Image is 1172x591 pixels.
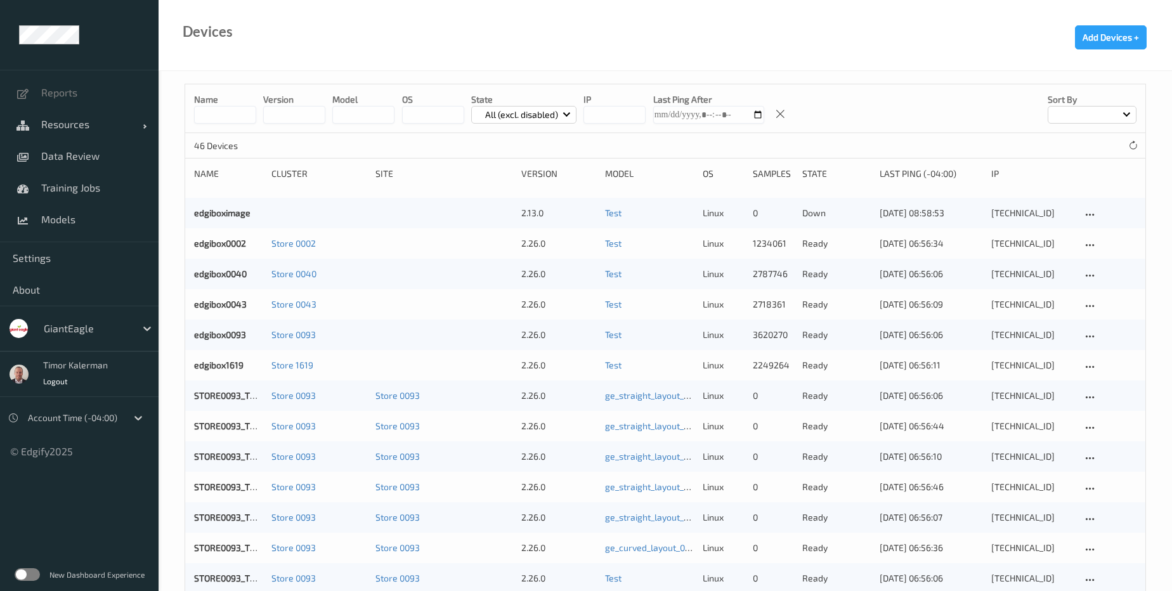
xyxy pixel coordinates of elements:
p: ready [802,542,871,554]
a: Store 0002 [271,238,316,249]
a: Store 0093 [271,512,316,523]
a: Store 0093 [271,451,316,462]
a: Store 0093 [375,390,420,401]
p: IP [583,93,646,106]
p: All (excl. disabled) [481,108,563,121]
div: [TECHNICAL_ID] [991,420,1073,432]
div: [TECHNICAL_ID] [991,359,1073,372]
a: ge_straight_layout_030_yolo8n_384_9_07_25_fixed [605,390,811,401]
div: [TECHNICAL_ID] [991,268,1073,280]
p: 46 Devices [194,140,289,152]
a: edgibox0043 [194,299,247,309]
a: Store 0093 [375,481,420,492]
div: [TECHNICAL_ID] [991,450,1073,463]
p: Name [194,93,256,106]
p: linux [703,450,744,463]
div: OS [703,167,744,180]
div: Cluster [271,167,367,180]
a: Store 0093 [375,512,420,523]
div: 0 [753,511,794,524]
div: [DATE] 06:56:34 [880,237,982,250]
div: [TECHNICAL_ID] [991,207,1073,219]
div: 0 [753,389,794,402]
a: ge_curved_layout_030_yolo8n_384_9_07_25 [605,542,783,553]
p: model [332,93,394,106]
div: Site [375,167,512,180]
div: [TECHNICAL_ID] [991,542,1073,554]
p: linux [703,207,744,219]
div: [DATE] 06:56:11 [880,359,982,372]
a: Store 1619 [271,360,313,370]
div: [DATE] 06:56:06 [880,389,982,402]
div: Name [194,167,263,180]
a: Store 0093 [271,420,316,431]
p: ready [802,237,871,250]
a: Store 0093 [375,542,420,553]
div: 2.26.0 [521,298,596,311]
p: ready [802,298,871,311]
a: STORE0093_TERM381 [194,573,283,583]
a: STORE0093_TERM390 [194,451,283,462]
div: 2718361 [753,298,794,311]
div: 0 [753,450,794,463]
p: linux [703,237,744,250]
a: edgibox0002 [194,238,246,249]
div: 0 [753,542,794,554]
div: [TECHNICAL_ID] [991,298,1073,311]
div: 2.26.0 [521,359,596,372]
div: [DATE] 06:56:06 [880,328,982,341]
div: 2787746 [753,268,794,280]
div: 3620270 [753,328,794,341]
div: [DATE] 06:56:10 [880,450,982,463]
a: Test [605,207,622,218]
p: Sort by [1048,93,1136,106]
div: 2.26.0 [521,237,596,250]
p: linux [703,481,744,493]
div: [DATE] 06:56:06 [880,268,982,280]
a: Test [605,299,622,309]
a: Store 0093 [375,451,420,462]
a: ge_straight_layout_030_yolo8n_384_9_07_25_fixed [605,420,811,431]
p: ready [802,572,871,585]
div: ip [991,167,1073,180]
a: Test [605,360,622,370]
div: [TECHNICAL_ID] [991,572,1073,585]
p: ready [802,511,871,524]
p: linux [703,572,744,585]
div: 2.26.0 [521,268,596,280]
div: 0 [753,207,794,219]
div: Samples [753,167,794,180]
div: [DATE] 06:56:44 [880,420,982,432]
p: ready [802,420,871,432]
div: [TECHNICAL_ID] [991,328,1073,341]
a: Test [605,268,622,279]
div: Devices [183,25,233,38]
p: linux [703,420,744,432]
p: ready [802,450,871,463]
p: linux [703,511,744,524]
p: linux [703,328,744,341]
div: [TECHNICAL_ID] [991,389,1073,402]
div: 2.26.0 [521,450,596,463]
a: ge_straight_layout_030_yolo8n_384_9_07_25_fixed [605,451,811,462]
p: linux [703,389,744,402]
div: [DATE] 06:56:36 [880,542,982,554]
div: 0 [753,481,794,493]
div: 2.26.0 [521,511,596,524]
p: down [802,207,871,219]
a: ge_straight_layout_030_yolo8n_384_9_07_25_fixed [605,481,811,492]
a: Store 0040 [271,268,316,279]
div: [DATE] 08:58:53 [880,207,982,219]
p: linux [703,298,744,311]
div: 2.13.0 [521,207,596,219]
div: 2.26.0 [521,542,596,554]
a: STORE0093_TERM393 [194,390,283,401]
div: 2.26.0 [521,481,596,493]
a: STORE0093_TERM394 [194,481,284,492]
a: Store 0093 [271,573,316,583]
p: Last Ping After [653,93,764,106]
a: Store 0093 [271,329,316,340]
a: edgibox0093 [194,329,246,340]
div: version [521,167,596,180]
p: version [263,93,325,106]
